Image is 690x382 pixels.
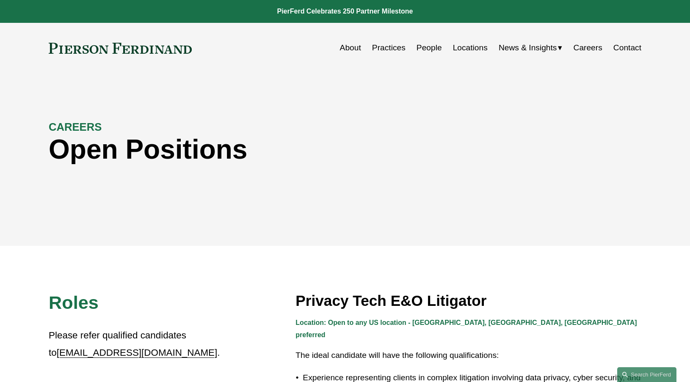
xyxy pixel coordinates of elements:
[49,327,221,361] p: Please refer qualified candidates to .
[340,40,361,56] a: About
[295,319,639,338] strong: Location: Open to any US location - [GEOGRAPHIC_DATA], [GEOGRAPHIC_DATA], [GEOGRAPHIC_DATA] prefe...
[499,41,557,55] span: News & Insights
[574,40,602,56] a: Careers
[57,347,217,358] a: [EMAIL_ADDRESS][DOMAIN_NAME]
[295,291,641,310] h3: Privacy Tech E&O Litigator
[49,292,99,313] span: Roles
[372,40,406,56] a: Practices
[617,367,676,382] a: Search this site
[613,40,641,56] a: Contact
[417,40,442,56] a: People
[49,134,493,165] h1: Open Positions
[499,40,563,56] a: folder dropdown
[453,40,488,56] a: Locations
[49,121,102,133] strong: CAREERS
[295,348,641,363] p: The ideal candidate will have the following qualifications:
